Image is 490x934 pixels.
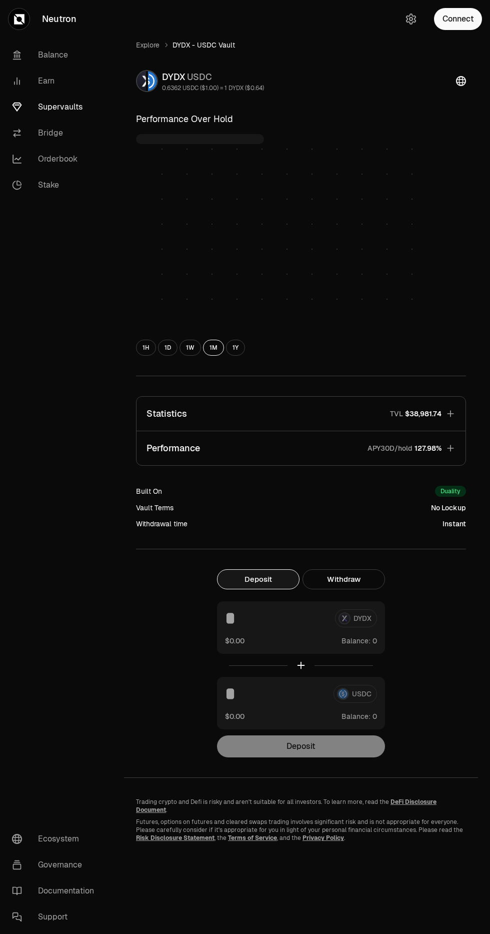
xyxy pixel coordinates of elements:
[136,798,466,814] p: Trading crypto and Defi is risky and aren't suitable for all investors. To learn more, read the .
[226,340,245,356] button: 1Y
[172,40,235,50] span: DYDX - USDC Vault
[136,40,159,50] a: Explore
[146,407,187,421] p: Statistics
[136,798,436,814] a: DeFi Disclosure Document
[302,834,344,842] a: Privacy Policy
[442,519,466,529] div: Instant
[341,636,370,646] span: Balance:
[136,519,187,529] div: Withdrawal time
[4,120,108,146] a: Bridge
[136,818,466,842] p: Futures, options on futures and cleared swaps trading involves significant risk and is not approp...
[187,71,212,83] span: USDC
[136,486,162,496] div: Built On
[4,42,108,68] a: Balance
[341,711,370,721] span: Balance:
[136,340,156,356] button: 1H
[405,409,441,419] span: $38,981.74
[390,409,403,419] p: TVL
[136,40,466,50] nav: breadcrumb
[228,834,277,842] a: Terms of Service
[217,569,299,589] button: Deposit
[225,635,244,646] button: $0.00
[4,94,108,120] a: Supervaults
[136,397,465,431] button: StatisticsTVL$38,981.74
[4,68,108,94] a: Earn
[146,441,200,455] p: Performance
[435,486,466,497] div: Duality
[4,172,108,198] a: Stake
[162,70,264,84] div: DYDX
[136,431,465,465] button: PerformanceAPY30D/hold127.98%
[148,71,157,91] img: USDC Logo
[158,340,177,356] button: 1D
[4,878,108,904] a: Documentation
[4,904,108,930] a: Support
[162,84,264,92] div: 0.6362 USDC ($1.00) = 1 DYDX ($0.64)
[434,8,482,30] button: Connect
[302,569,385,589] button: Withdraw
[136,503,173,513] div: Vault Terms
[136,834,214,842] a: Risk Disclosure Statement
[367,443,412,453] p: APY30D/hold
[203,340,224,356] button: 1M
[4,826,108,852] a: Ecosystem
[225,711,244,721] button: $0.00
[4,146,108,172] a: Orderbook
[414,443,441,453] span: 127.98%
[179,340,201,356] button: 1W
[4,852,108,878] a: Governance
[136,112,466,126] h3: Performance Over Hold
[137,71,146,91] img: DYDX Logo
[431,503,466,513] div: No Lockup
